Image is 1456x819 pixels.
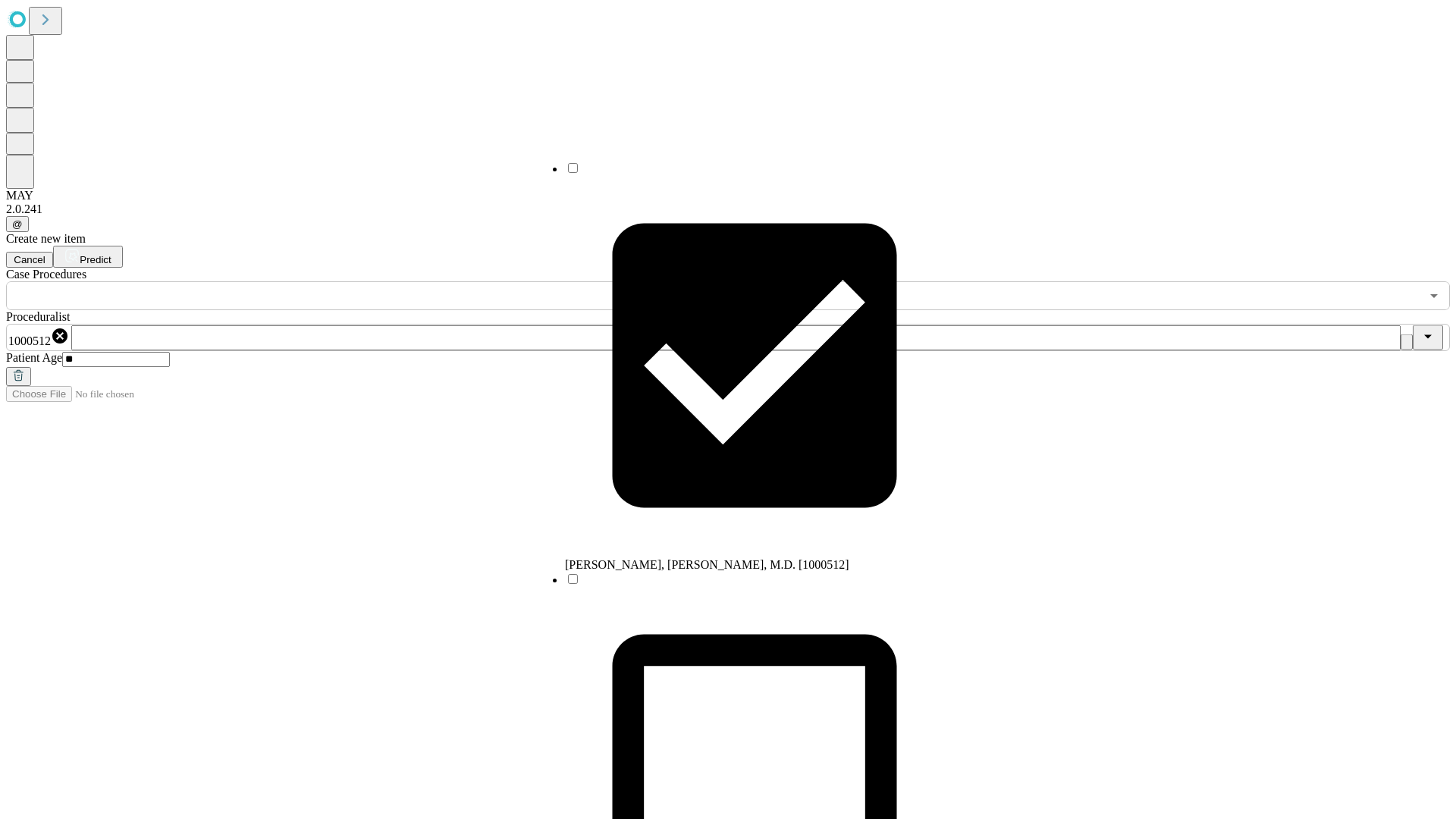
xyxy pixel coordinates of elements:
[6,268,86,281] span: Scheduled Procedure
[6,216,29,232] button: @
[1423,285,1445,306] button: Open
[6,189,1450,202] div: MAY
[1401,334,1413,350] button: Clear
[565,558,849,571] span: [PERSON_NAME], [PERSON_NAME], M.D. [1000512]
[6,310,70,323] span: Proceduralist
[6,351,62,364] span: Patient Age
[6,232,86,245] span: Create new item
[1413,325,1443,350] button: Close
[80,254,111,265] span: Predict
[12,218,23,230] span: @
[8,334,51,347] span: 1000512
[53,246,123,268] button: Predict
[8,327,69,348] div: 1000512
[6,252,53,268] button: Cancel
[6,202,1450,216] div: 2.0.241
[14,254,45,265] span: Cancel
